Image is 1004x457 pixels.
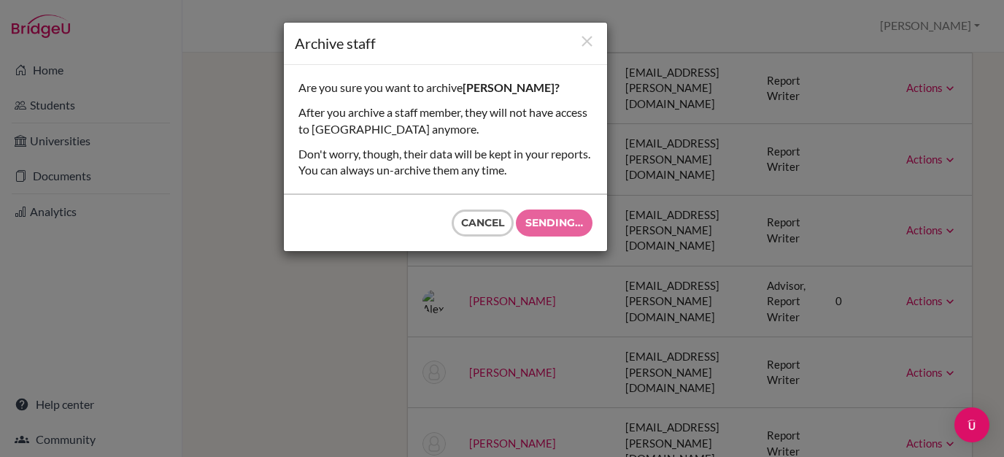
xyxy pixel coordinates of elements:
div: Are you sure you want to archive After you archive a staff member, they will not have access to [... [284,65,607,193]
h1: Archive staff [295,34,596,53]
button: Cancel [452,210,514,237]
div: Open Intercom Messenger [954,407,989,442]
button: Close [578,32,596,52]
strong: [PERSON_NAME]? [463,80,560,94]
